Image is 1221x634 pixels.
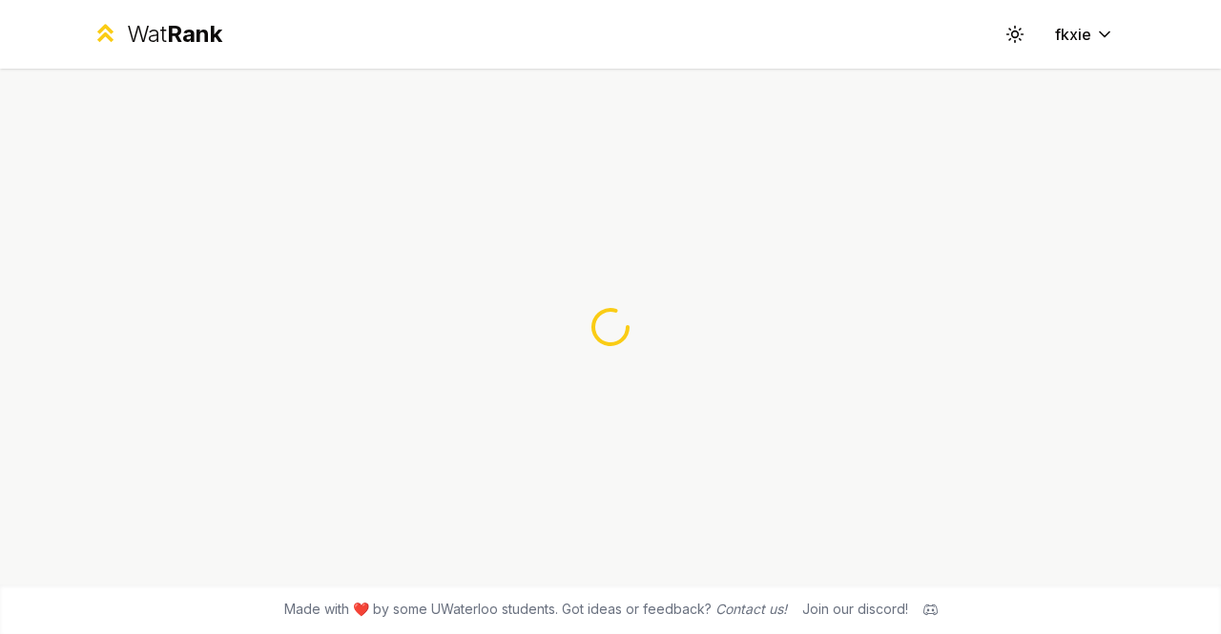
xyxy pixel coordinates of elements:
[802,600,908,619] div: Join our discord!
[127,19,222,50] div: Wat
[1040,17,1129,51] button: fkxie
[92,19,222,50] a: WatRank
[167,20,222,48] span: Rank
[284,600,787,619] span: Made with ❤️ by some UWaterloo students. Got ideas or feedback?
[715,601,787,617] a: Contact us!
[1055,23,1091,46] span: fkxie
